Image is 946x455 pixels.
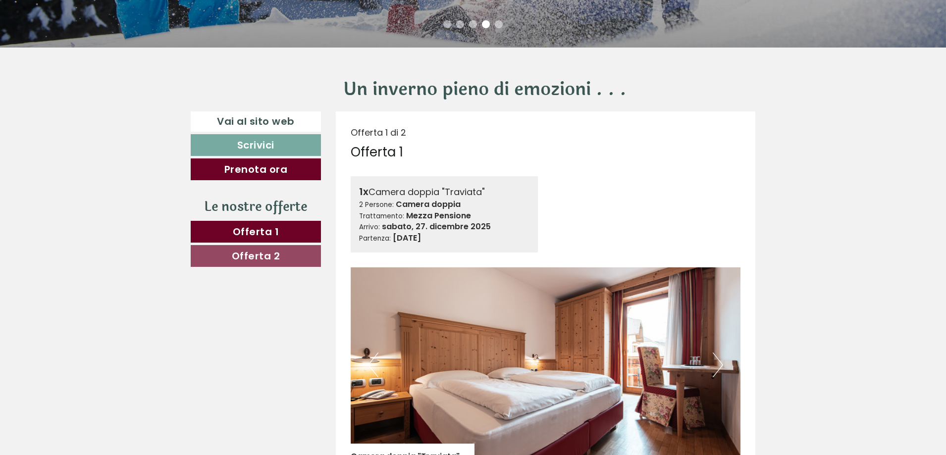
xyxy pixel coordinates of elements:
b: Mezza Pensione [406,210,471,221]
div: [DATE] [176,7,215,24]
b: sabato, 27. dicembre 2025 [382,221,491,232]
a: Scrivici [191,134,321,156]
div: Le nostre offerte [191,198,321,216]
small: Partenza: [359,234,391,243]
small: 2 Persone: [359,200,394,209]
span: Offerta 1 di 2 [351,126,406,139]
a: Prenota ora [191,158,321,180]
b: Camera doppia [396,199,461,210]
b: [DATE] [393,232,421,244]
small: 11:16 [15,48,163,55]
h1: Un inverno pieno di emozioni . . . [343,80,627,100]
small: Trattamento: [359,211,404,221]
div: Camera doppia "Traviata" [359,185,530,199]
button: Invia [334,256,391,278]
button: Next [713,353,723,377]
span: Offerta 1 [233,225,279,239]
div: Buon giorno, come possiamo aiutarla? [7,27,168,57]
div: Hotel Goldene Rose [15,29,163,37]
button: Previous [368,353,378,377]
a: Vai al sito web [191,111,321,132]
div: Offerta 1 [351,143,403,161]
small: Arrivo: [359,222,380,232]
b: 1x [359,185,368,199]
span: Offerta 2 [232,249,280,263]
